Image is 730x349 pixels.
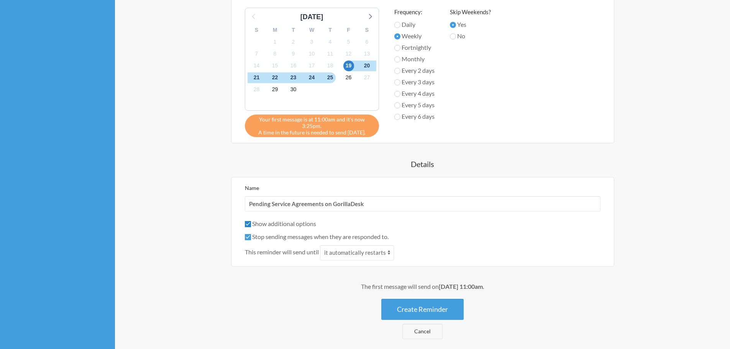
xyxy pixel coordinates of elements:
[248,24,266,36] div: S
[450,33,456,39] input: No
[288,61,299,71] span: Thursday, October 16, 2025
[284,24,303,36] div: T
[245,220,316,227] label: Show additional options
[245,196,600,211] input: We suggest a 2 to 4 word name
[394,20,435,29] label: Daily
[394,8,435,16] label: Frequency:
[394,45,400,51] input: Fortnightly
[343,61,354,71] span: Sunday, October 19, 2025
[394,100,435,110] label: Every 5 days
[307,61,317,71] span: Friday, October 17, 2025
[270,48,281,59] span: Wednesday, October 8, 2025
[270,61,281,71] span: Wednesday, October 15, 2025
[394,66,435,75] label: Every 2 days
[245,221,251,227] input: Show additional options
[394,114,400,120] input: Every 6 days
[394,79,400,85] input: Every 3 days
[325,48,336,59] span: Saturday, October 11, 2025
[270,72,281,83] span: Wednesday, October 22, 2025
[245,234,251,240] input: Stop sending messages when they are responded to.
[450,20,491,29] label: Yes
[288,48,299,59] span: Thursday, October 9, 2025
[288,84,299,95] span: Thursday, October 30, 2025
[288,36,299,47] span: Thursday, October 2, 2025
[394,68,400,74] input: Every 2 days
[402,324,443,339] a: Cancel
[303,24,321,36] div: W
[325,61,336,71] span: Saturday, October 18, 2025
[394,102,400,108] input: Every 5 days
[394,22,400,28] input: Daily
[193,159,653,169] h4: Details
[251,61,262,71] span: Tuesday, October 14, 2025
[394,54,435,64] label: Monthly
[297,12,326,22] div: [DATE]
[245,115,379,137] div: A time in the future is needed to send [DATE].
[394,43,435,52] label: Fortnightly
[394,91,400,97] input: Every 4 days
[343,48,354,59] span: Sunday, October 12, 2025
[394,89,435,98] label: Every 4 days
[307,36,317,47] span: Friday, October 3, 2025
[266,24,284,36] div: M
[394,31,435,41] label: Weekly
[325,72,336,83] span: Saturday, October 25, 2025
[362,72,372,83] span: Monday, October 27, 2025
[394,56,400,62] input: Monthly
[288,72,299,83] span: Thursday, October 23, 2025
[381,299,464,320] button: Create Reminder
[343,36,354,47] span: Sunday, October 5, 2025
[251,48,262,59] span: Tuesday, October 7, 2025
[307,48,317,59] span: Friday, October 10, 2025
[251,84,262,95] span: Tuesday, October 28, 2025
[245,233,389,240] label: Stop sending messages when they are responded to.
[343,72,354,83] span: Sunday, October 26, 2025
[307,72,317,83] span: Friday, October 24, 2025
[270,36,281,47] span: Wednesday, October 1, 2025
[251,116,373,129] span: Your first message is at 11:00am and it's now 3:25pm.
[362,36,372,47] span: Monday, October 6, 2025
[362,48,372,59] span: Monday, October 13, 2025
[450,31,491,41] label: No
[394,77,435,87] label: Every 3 days
[245,247,319,257] span: This reminder will send until
[358,24,376,36] div: S
[270,84,281,95] span: Wednesday, October 29, 2025
[193,282,653,291] div: The first message will send on .
[325,36,336,47] span: Saturday, October 4, 2025
[251,72,262,83] span: Tuesday, October 21, 2025
[362,61,372,71] span: Monday, October 20, 2025
[394,112,435,121] label: Every 6 days
[450,22,456,28] input: Yes
[340,24,358,36] div: F
[321,24,340,36] div: T
[245,185,259,191] label: Name
[439,283,483,290] strong: [DATE] 11:00am
[450,8,491,16] label: Skip Weekends?
[394,33,400,39] input: Weekly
